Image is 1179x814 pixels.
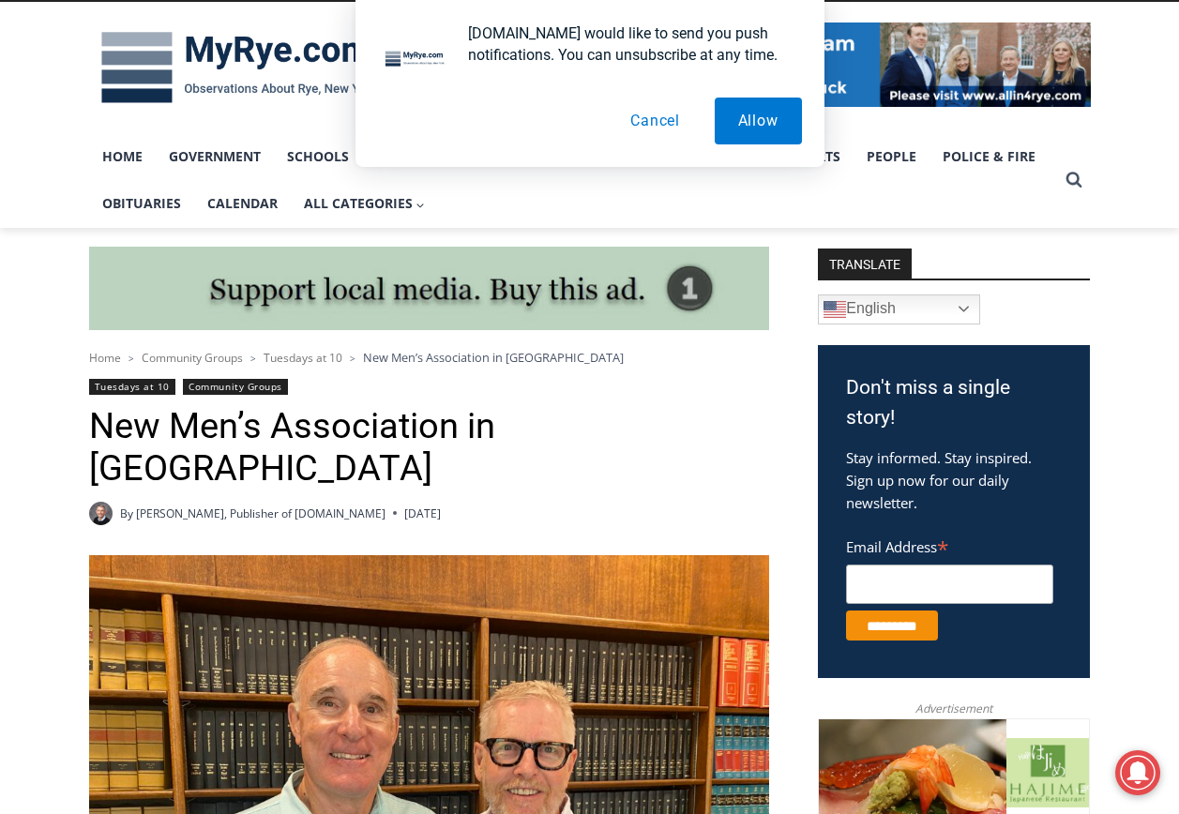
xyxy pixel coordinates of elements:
span: New Men’s Association in [GEOGRAPHIC_DATA] [363,349,624,366]
time: [DATE] [404,505,441,522]
div: [DOMAIN_NAME] would like to send you push notifications. You can unsubscribe at any time. [453,23,802,66]
a: Community Groups [142,350,243,366]
div: "The first chef I interviewed talked about coming to [GEOGRAPHIC_DATA] from [GEOGRAPHIC_DATA] in ... [474,1,886,182]
button: View Search Form [1057,163,1091,197]
a: Home [89,350,121,366]
label: Email Address [846,528,1053,562]
a: [PERSON_NAME], Publisher of [DOMAIN_NAME] [136,505,385,521]
nav: Breadcrumbs [89,348,769,367]
div: "clearly one of the favorites in the [GEOGRAPHIC_DATA] neighborhood" [192,117,266,224]
a: Obituaries [89,180,194,227]
span: Intern @ [DOMAIN_NAME] [491,187,869,229]
img: notification icon [378,23,453,98]
a: Calendar [194,180,291,227]
span: By [120,505,133,522]
button: Child menu of All Categories [291,180,439,227]
h3: Don't miss a single story! [846,373,1062,432]
span: > [250,352,256,365]
span: > [350,352,355,365]
img: support local media, buy this ad [89,247,769,331]
button: Allow [715,98,802,144]
a: Community Groups [183,379,287,395]
a: English [818,294,980,324]
button: Cancel [607,98,703,144]
span: > [128,352,134,365]
a: Tuesdays at 10 [264,350,342,366]
a: Tuesdays at 10 [89,379,175,395]
p: Stay informed. Stay inspired. Sign up now for our daily newsletter. [846,446,1062,514]
span: Advertisement [897,700,1011,717]
a: Author image [89,502,113,525]
strong: TRANSLATE [818,249,912,279]
a: Intern @ [DOMAIN_NAME] [451,182,909,234]
a: Open Tues. - Sun. [PHONE_NUMBER] [1,188,189,234]
nav: Primary Navigation [89,133,1057,228]
span: Open Tues. - Sun. [PHONE_NUMBER] [6,193,184,264]
h1: New Men’s Association in [GEOGRAPHIC_DATA] [89,405,769,490]
img: en [824,298,846,321]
